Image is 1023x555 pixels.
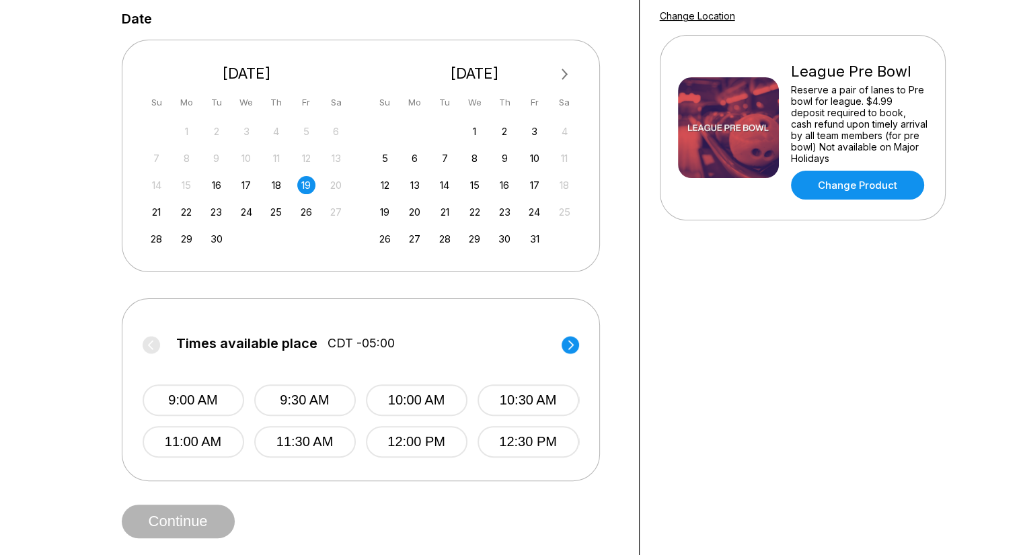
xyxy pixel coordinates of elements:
[660,10,735,22] a: Change Location
[496,93,514,112] div: Th
[678,77,779,178] img: League Pre Bowl
[525,93,543,112] div: Fr
[267,93,285,112] div: Th
[376,230,394,248] div: Choose Sunday, October 26th, 2025
[791,62,927,81] div: League Pre Bowl
[178,93,196,112] div: Mo
[207,203,225,221] div: Choose Tuesday, September 23rd, 2025
[267,203,285,221] div: Choose Thursday, September 25th, 2025
[376,176,394,194] div: Choose Sunday, October 12th, 2025
[327,122,345,140] div: Not available Saturday, September 6th, 2025
[327,149,345,167] div: Not available Saturday, September 13th, 2025
[556,203,574,221] div: Not available Saturday, October 25th, 2025
[178,203,196,221] div: Choose Monday, September 22nd, 2025
[147,230,165,248] div: Choose Sunday, September 28th, 2025
[237,122,256,140] div: Not available Wednesday, September 3rd, 2025
[143,65,351,83] div: [DATE]
[254,426,356,458] button: 11:30 AM
[176,336,317,351] span: Times available place
[465,122,484,140] div: Choose Wednesday, October 1st, 2025
[525,203,543,221] div: Choose Friday, October 24th, 2025
[525,122,543,140] div: Choose Friday, October 3rd, 2025
[436,176,454,194] div: Choose Tuesday, October 14th, 2025
[496,203,514,221] div: Choose Thursday, October 23rd, 2025
[327,176,345,194] div: Not available Saturday, September 20th, 2025
[237,93,256,112] div: We
[436,230,454,248] div: Choose Tuesday, October 28th, 2025
[406,176,424,194] div: Choose Monday, October 13th, 2025
[146,121,348,248] div: month 2025-09
[237,203,256,221] div: Choose Wednesday, September 24th, 2025
[406,149,424,167] div: Choose Monday, October 6th, 2025
[237,176,256,194] div: Choose Wednesday, September 17th, 2025
[327,93,345,112] div: Sa
[406,203,424,221] div: Choose Monday, October 20th, 2025
[556,149,574,167] div: Not available Saturday, October 11th, 2025
[556,122,574,140] div: Not available Saturday, October 4th, 2025
[178,230,196,248] div: Choose Monday, September 29th, 2025
[254,384,356,416] button: 9:30 AM
[147,149,165,167] div: Not available Sunday, September 7th, 2025
[147,203,165,221] div: Choose Sunday, September 21st, 2025
[267,122,285,140] div: Not available Thursday, September 4th, 2025
[207,93,225,112] div: Tu
[554,64,576,85] button: Next Month
[207,230,225,248] div: Choose Tuesday, September 30th, 2025
[178,122,196,140] div: Not available Monday, September 1st, 2025
[237,149,256,167] div: Not available Wednesday, September 10th, 2025
[478,384,579,416] button: 10:30 AM
[525,149,543,167] div: Choose Friday, October 10th, 2025
[178,149,196,167] div: Not available Monday, September 8th, 2025
[791,171,924,200] a: Change Product
[436,203,454,221] div: Choose Tuesday, October 21st, 2025
[465,230,484,248] div: Choose Wednesday, October 29th, 2025
[297,122,315,140] div: Not available Friday, September 5th, 2025
[556,176,574,194] div: Not available Saturday, October 18th, 2025
[406,93,424,112] div: Mo
[327,203,345,221] div: Not available Saturday, September 27th, 2025
[371,65,579,83] div: [DATE]
[143,426,244,458] button: 11:00 AM
[525,176,543,194] div: Choose Friday, October 17th, 2025
[496,230,514,248] div: Choose Thursday, October 30th, 2025
[297,149,315,167] div: Not available Friday, September 12th, 2025
[496,176,514,194] div: Choose Thursday, October 16th, 2025
[465,93,484,112] div: We
[297,203,315,221] div: Choose Friday, September 26th, 2025
[207,176,225,194] div: Choose Tuesday, September 16th, 2025
[267,149,285,167] div: Not available Thursday, September 11th, 2025
[374,121,576,248] div: month 2025-10
[366,384,467,416] button: 10:00 AM
[122,11,152,26] label: Date
[436,149,454,167] div: Choose Tuesday, October 7th, 2025
[143,384,244,416] button: 9:00 AM
[465,149,484,167] div: Choose Wednesday, October 8th, 2025
[366,426,467,458] button: 12:00 PM
[496,122,514,140] div: Choose Thursday, October 2nd, 2025
[297,176,315,194] div: Choose Friday, September 19th, 2025
[207,122,225,140] div: Not available Tuesday, September 2nd, 2025
[328,336,395,351] span: CDT -05:00
[376,149,394,167] div: Choose Sunday, October 5th, 2025
[376,93,394,112] div: Su
[525,230,543,248] div: Choose Friday, October 31st, 2025
[178,176,196,194] div: Not available Monday, September 15th, 2025
[465,203,484,221] div: Choose Wednesday, October 22nd, 2025
[496,149,514,167] div: Choose Thursday, October 9th, 2025
[791,84,927,164] div: Reserve a pair of lanes to Pre bowl for league. $4.99 deposit required to book, cash refund upon ...
[297,93,315,112] div: Fr
[478,426,579,458] button: 12:30 PM
[147,176,165,194] div: Not available Sunday, September 14th, 2025
[556,93,574,112] div: Sa
[465,176,484,194] div: Choose Wednesday, October 15th, 2025
[376,203,394,221] div: Choose Sunday, October 19th, 2025
[406,230,424,248] div: Choose Monday, October 27th, 2025
[436,93,454,112] div: Tu
[207,149,225,167] div: Not available Tuesday, September 9th, 2025
[267,176,285,194] div: Choose Thursday, September 18th, 2025
[147,93,165,112] div: Su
